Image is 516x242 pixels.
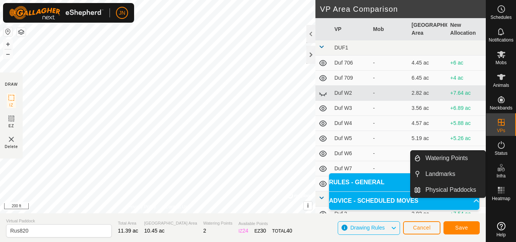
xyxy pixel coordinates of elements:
[443,221,480,234] button: Save
[409,86,447,101] td: 2.82 ac
[373,119,405,127] div: -
[165,203,187,210] a: Contact Us
[243,228,249,234] span: 24
[489,38,513,42] span: Notifications
[272,227,292,235] div: TOTAL
[447,18,486,40] th: New Allocation
[238,227,248,235] div: IZ
[373,89,405,97] div: -
[238,220,292,227] span: Available Points
[331,55,370,71] td: Duf 706
[7,135,16,144] img: VP
[331,131,370,146] td: Duf W5
[447,131,486,146] td: +5.26 ac
[3,40,12,49] button: +
[260,228,266,234] span: 30
[331,71,370,86] td: Duf 709
[492,196,510,201] span: Heatmap
[307,202,309,209] span: i
[118,228,138,234] span: 11.39 ac
[409,161,447,176] td: 6.38 ac
[425,185,476,194] span: Physical Paddocks
[486,219,516,240] a: Help
[118,220,138,227] span: Total Area
[320,5,486,14] h2: VP Area Comparison
[144,220,197,227] span: [GEOGRAPHIC_DATA] Area
[447,55,486,71] td: +6 ac
[331,161,370,176] td: Duf W7
[409,55,447,71] td: 4.45 ac
[331,146,370,161] td: Duf W6
[373,165,405,173] div: -
[373,150,405,157] div: -
[490,15,511,20] span: Schedules
[421,182,485,197] a: Physical Paddocks
[403,221,440,234] button: Cancel
[119,9,125,17] span: JN
[9,6,104,20] img: Gallagher Logo
[5,82,18,87] div: DRAW
[411,182,485,197] li: Physical Paddocks
[9,123,14,129] span: EZ
[304,202,312,210] button: i
[447,116,486,131] td: +5.88 ac
[17,28,26,37] button: Map Layers
[3,49,12,59] button: –
[9,102,14,108] span: IZ
[331,18,370,40] th: VP
[493,83,509,88] span: Animals
[373,134,405,142] div: -
[411,151,485,166] li: Watering Points
[5,144,18,150] span: Delete
[447,71,486,86] td: +4 ac
[409,18,447,40] th: [GEOGRAPHIC_DATA] Area
[409,101,447,116] td: 3.56 ac
[373,104,405,112] div: -
[496,174,505,178] span: Infra
[331,86,370,101] td: Duf W2
[128,203,156,210] a: Privacy Policy
[373,59,405,67] div: -
[331,101,370,116] td: Duf W3
[329,173,479,191] p-accordion-header: RULES - GENERAL
[490,106,512,110] span: Neckbands
[496,60,507,65] span: Mobs
[425,170,455,179] span: Landmarks
[329,178,385,187] span: RULES - GENERAL
[421,151,485,166] a: Watering Points
[413,225,431,231] span: Cancel
[144,228,165,234] span: 10.45 ac
[254,227,266,235] div: EZ
[286,228,292,234] span: 40
[409,71,447,86] td: 6.45 ac
[331,116,370,131] td: Duf W4
[494,151,507,156] span: Status
[350,225,385,231] span: Drawing Rules
[329,192,479,210] p-accordion-header: ADVICE - SCHEDULED MOVES
[497,128,505,133] span: VPs
[409,131,447,146] td: 5.19 ac
[329,196,418,205] span: ADVICE - SCHEDULED MOVES
[203,228,206,234] span: 2
[455,225,468,231] span: Save
[6,218,112,224] span: Virtual Paddock
[496,233,506,237] span: Help
[411,166,485,182] li: Landmarks
[447,101,486,116] td: +6.89 ac
[447,146,486,161] td: +4.65 ac
[203,220,232,227] span: Watering Points
[370,18,408,40] th: Mob
[3,27,12,36] button: Reset Map
[425,154,468,163] span: Watering Points
[447,86,486,101] td: +7.64 ac
[409,146,447,161] td: 5.81 ac
[334,45,348,51] span: DUF1
[373,74,405,82] div: -
[421,166,485,182] a: Landmarks
[409,116,447,131] td: 4.57 ac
